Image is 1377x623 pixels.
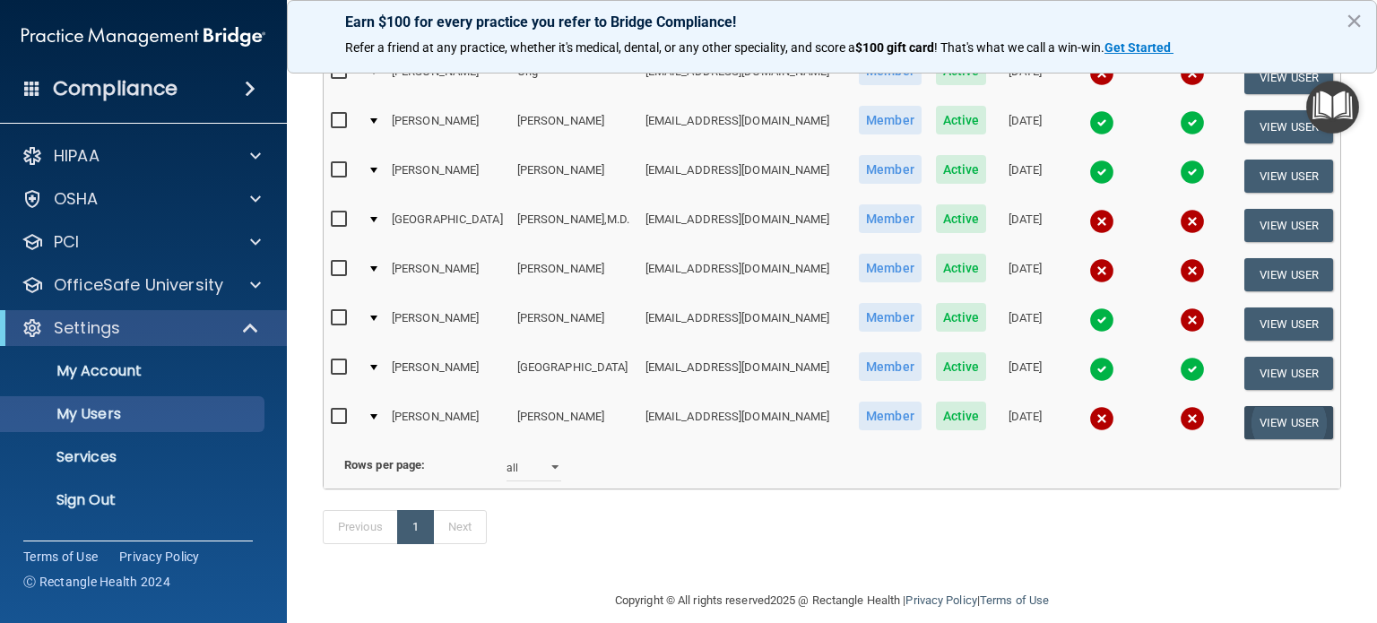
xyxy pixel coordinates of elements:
td: [PERSON_NAME] [510,250,638,299]
img: cross.ca9f0e7f.svg [1180,406,1205,431]
td: [DATE] [993,299,1056,349]
td: [PERSON_NAME] [385,53,510,102]
td: [PERSON_NAME] [510,299,638,349]
strong: Get Started [1104,40,1171,55]
td: [EMAIL_ADDRESS][DOMAIN_NAME] [638,151,852,201]
span: Active [936,204,987,233]
td: [PERSON_NAME] [385,102,510,151]
p: Services [12,448,256,466]
td: [EMAIL_ADDRESS][DOMAIN_NAME] [638,349,852,398]
strong: $100 gift card [855,40,934,55]
button: Open Resource Center [1306,81,1359,134]
p: OfficeSafe University [54,274,223,296]
td: [EMAIL_ADDRESS][DOMAIN_NAME] [638,53,852,102]
p: Sign Out [12,491,256,509]
td: Ong [510,53,638,102]
a: Previous [323,510,398,544]
img: tick.e7d51cea.svg [1089,357,1114,382]
p: Earn $100 for every practice you refer to Bridge Compliance! [345,13,1319,30]
img: tick.e7d51cea.svg [1089,160,1114,185]
img: cross.ca9f0e7f.svg [1180,61,1205,86]
td: [DATE] [993,102,1056,151]
span: Active [936,254,987,282]
button: View User [1244,258,1333,291]
td: [GEOGRAPHIC_DATA] [385,201,510,250]
button: View User [1244,110,1333,143]
td: [EMAIL_ADDRESS][DOMAIN_NAME] [638,102,852,151]
img: PMB logo [22,19,265,55]
a: Privacy Policy [905,593,976,607]
p: PCI [54,231,79,253]
span: Member [859,402,922,430]
b: Rows per page: [344,458,425,472]
td: [PERSON_NAME] [385,349,510,398]
img: cross.ca9f0e7f.svg [1180,307,1205,333]
p: OSHA [54,188,99,210]
td: [PERSON_NAME] [385,299,510,349]
td: [GEOGRAPHIC_DATA] [510,349,638,398]
img: cross.ca9f0e7f.svg [1089,209,1114,234]
td: [EMAIL_ADDRESS][DOMAIN_NAME] [638,201,852,250]
td: [PERSON_NAME] [385,151,510,201]
a: Settings [22,317,260,339]
td: [EMAIL_ADDRESS][DOMAIN_NAME] [638,398,852,446]
button: View User [1244,406,1333,439]
a: Privacy Policy [119,548,200,566]
p: My Users [12,405,256,423]
button: View User [1244,61,1333,94]
p: HIPAA [54,145,100,167]
span: Ⓒ Rectangle Health 2024 [23,573,170,591]
span: Active [936,352,987,381]
a: OfficeSafe University [22,274,261,296]
td: [PERSON_NAME] [385,250,510,299]
span: Member [859,106,922,134]
td: [PERSON_NAME] [385,398,510,446]
a: Get Started [1104,40,1173,55]
a: PCI [22,231,261,253]
td: [DATE] [993,151,1056,201]
td: [EMAIL_ADDRESS][DOMAIN_NAME] [638,299,852,349]
span: Member [859,254,922,282]
span: Refer a friend at any practice, whether it's medical, dental, or any other speciality, and score a [345,40,855,55]
td: [DATE] [993,250,1056,299]
td: [PERSON_NAME] [510,102,638,151]
span: Member [859,352,922,381]
span: Active [936,402,987,430]
a: OSHA [22,188,261,210]
a: 1 [397,510,434,544]
td: [PERSON_NAME],M.D. [510,201,638,250]
td: [EMAIL_ADDRESS][DOMAIN_NAME] [638,250,852,299]
button: View User [1244,209,1333,242]
p: Settings [54,317,120,339]
span: Member [859,303,922,332]
span: Active [936,155,987,184]
img: cross.ca9f0e7f.svg [1180,258,1205,283]
button: View User [1244,160,1333,193]
td: [DATE] [993,349,1056,398]
img: tick.e7d51cea.svg [1089,110,1114,135]
span: Member [859,204,922,233]
button: View User [1244,307,1333,341]
p: My Account [12,362,256,380]
button: View User [1244,357,1333,390]
a: HIPAA [22,145,261,167]
td: [DATE] [993,201,1056,250]
td: [PERSON_NAME] [510,151,638,201]
img: cross.ca9f0e7f.svg [1089,61,1114,86]
img: cross.ca9f0e7f.svg [1089,258,1114,283]
img: tick.e7d51cea.svg [1180,110,1205,135]
img: tick.e7d51cea.svg [1180,357,1205,382]
span: Member [859,155,922,184]
img: cross.ca9f0e7f.svg [1180,209,1205,234]
td: [DATE] [993,398,1056,446]
a: Terms of Use [980,593,1049,607]
a: Next [433,510,487,544]
span: Active [936,303,987,332]
img: cross.ca9f0e7f.svg [1089,406,1114,431]
td: [PERSON_NAME] [510,398,638,446]
h4: Compliance [53,76,178,101]
td: [DATE] [993,53,1056,102]
button: Close [1346,6,1363,35]
img: tick.e7d51cea.svg [1089,307,1114,333]
img: tick.e7d51cea.svg [1180,160,1205,185]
